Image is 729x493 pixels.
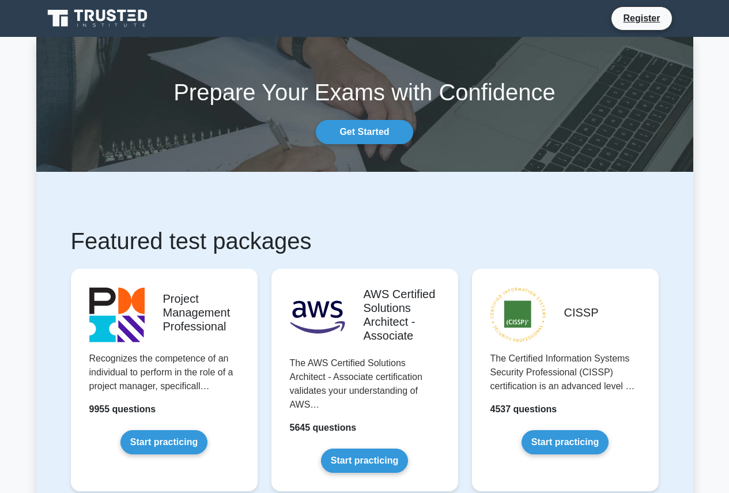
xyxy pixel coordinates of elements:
[36,78,693,106] h1: Prepare Your Exams with Confidence
[120,430,207,454] a: Start practicing
[321,449,408,473] a: Start practicing
[71,227,659,255] h1: Featured test packages
[616,11,667,25] a: Register
[522,430,609,454] a: Start practicing
[316,120,413,144] a: Get Started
